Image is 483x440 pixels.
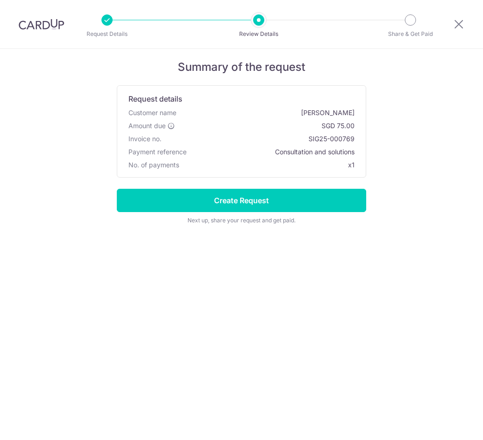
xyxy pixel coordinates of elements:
[224,29,293,39] p: Review Details
[128,108,176,117] span: Customer name
[19,19,64,30] img: CardUp
[128,160,179,170] span: No. of payments
[128,121,175,131] label: Amount due
[128,93,182,104] span: Request details
[179,121,355,131] span: SGD 75.00
[117,216,366,225] div: Next up, share your request and get paid.
[348,161,355,169] span: x1
[190,147,355,157] span: Consultation and solutions
[117,60,366,74] h5: Summary of the request
[180,108,355,117] span: [PERSON_NAME]
[128,134,161,144] span: Invoice no.
[423,412,474,435] iframe: Opens a widget where you can find more information
[165,134,355,144] span: SIG25-000769
[73,29,141,39] p: Request Details
[128,147,187,157] span: Payment reference
[117,189,366,212] input: Create Request
[376,29,445,39] p: Share & Get Paid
